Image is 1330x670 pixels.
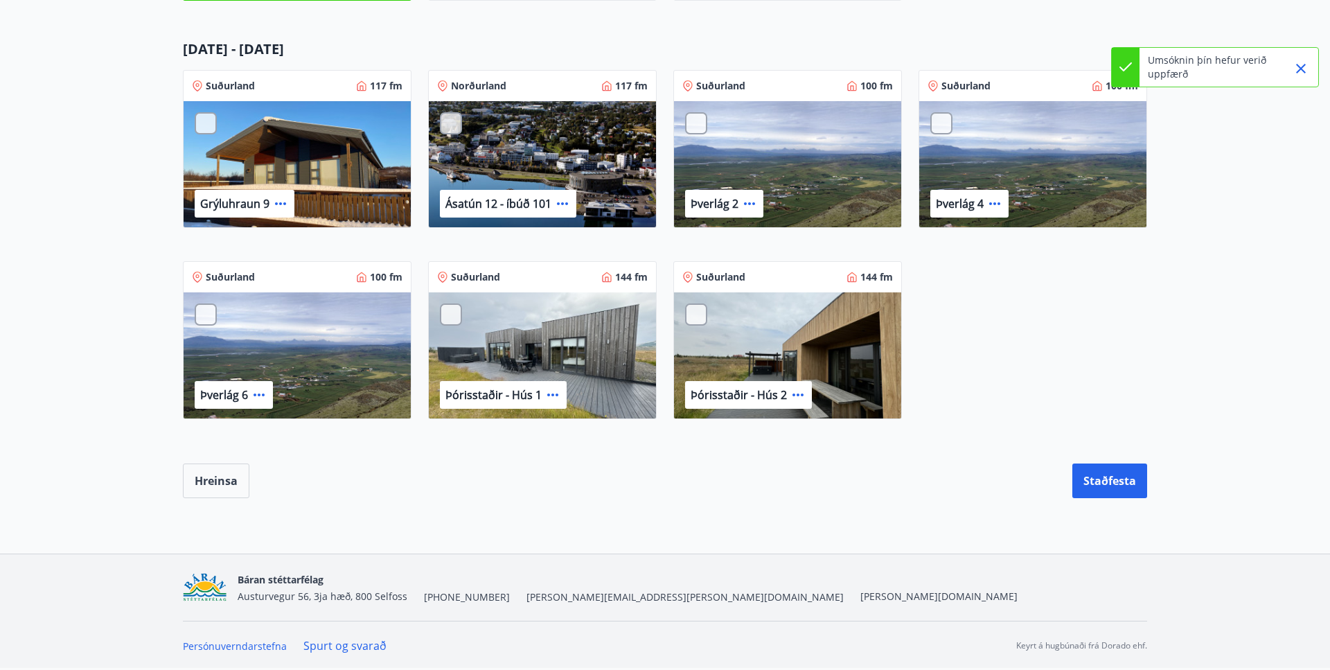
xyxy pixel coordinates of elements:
[424,590,510,604] span: [PHONE_NUMBER]
[238,590,407,603] span: Austurvegur 56, 3ja hæð, 800 Selfoss
[200,196,269,211] p: Grýluhraun 9
[860,79,893,93] p: 100 fm
[691,196,738,211] p: Þverlág 2
[615,79,648,93] p: 117 fm
[183,464,249,498] button: Hreinsa
[696,79,745,93] p: Suðurland
[696,270,745,284] p: Suðurland
[936,196,984,211] p: Þverlág 4
[445,196,551,211] p: Ásatún 12 - íbúð 101
[615,270,648,284] p: 144 fm
[206,79,255,93] p: Suðurland
[941,79,991,93] p: Suðurland
[200,387,248,403] p: Þverlág 6
[1148,53,1270,81] p: Umsóknin þín hefur verið uppfærð
[1016,640,1147,652] p: Keyrt á hugbúnaði frá Dorado ehf.
[1289,57,1313,80] button: Close
[860,590,1018,603] a: [PERSON_NAME][DOMAIN_NAME]
[303,638,387,653] a: Spurt og svarað
[370,79,402,93] p: 117 fm
[206,270,255,284] p: Suðurland
[451,270,500,284] p: Suðurland
[183,39,1147,59] p: [DATE] - [DATE]
[183,573,227,603] img: Bz2lGXKH3FXEIQKvoQ8VL0Fr0uCiWgfgA3I6fSs8.png
[445,387,542,403] p: Þórisstaðir - Hús 1
[451,79,506,93] p: Norðurland
[370,270,402,284] p: 100 fm
[860,270,893,284] p: 144 fm
[526,590,844,604] span: [PERSON_NAME][EMAIL_ADDRESS][PERSON_NAME][DOMAIN_NAME]
[1106,79,1138,93] p: 100 fm
[183,640,287,653] a: Persónuverndarstefna
[691,387,787,403] p: Þórisstaðir - Hús 2
[1072,464,1147,498] button: Staðfesta
[238,573,323,586] span: Báran stéttarfélag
